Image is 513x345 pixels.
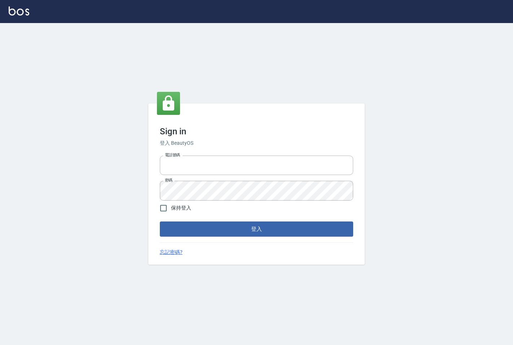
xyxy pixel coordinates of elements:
h6: 登入 BeautyOS [160,139,353,147]
img: Logo [9,6,29,15]
button: 登入 [160,221,353,237]
a: 忘記密碼? [160,248,183,256]
label: 電話號碼 [165,152,180,158]
label: 密碼 [165,178,172,183]
h3: Sign in [160,126,353,136]
span: 保持登入 [171,204,191,212]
